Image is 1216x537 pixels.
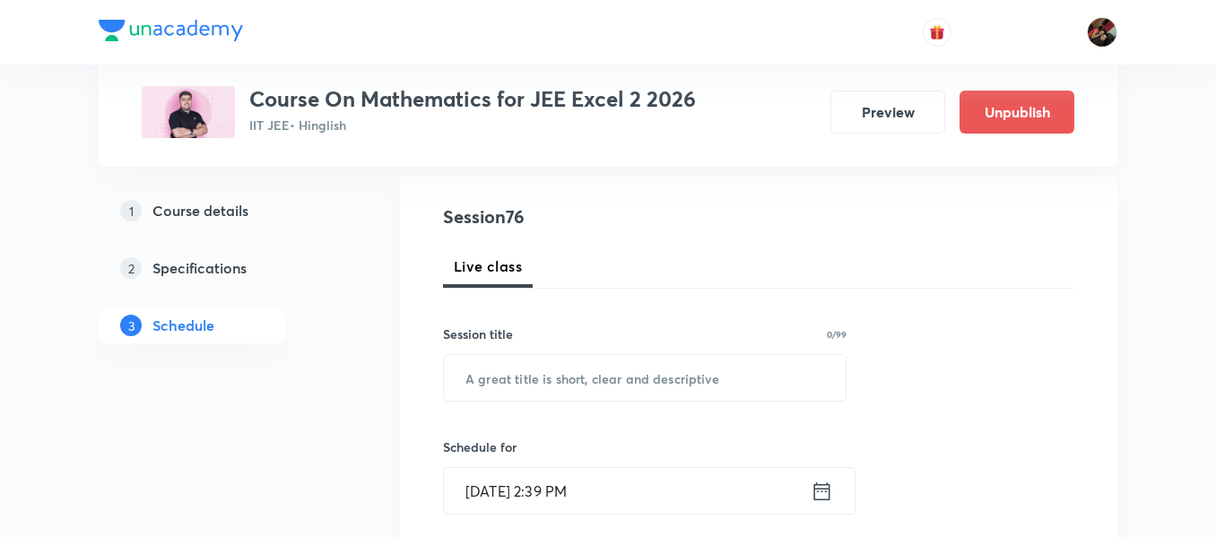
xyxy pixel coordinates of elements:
img: avatar [929,24,945,40]
button: Preview [830,91,945,134]
p: 0/99 [827,330,847,339]
h5: Specifications [152,257,247,279]
button: Unpublish [960,91,1074,134]
img: Company Logo [99,20,243,41]
p: 2 [120,257,142,279]
img: Shweta Kokate [1087,17,1117,48]
h5: Schedule [152,315,214,336]
img: 8A683E5A-7828-41C8-A21F-8F51EEAB5CE1_plus.png [142,86,235,138]
h3: Course On Mathematics for JEE Excel 2 2026 [249,86,696,112]
a: 2Specifications [99,250,343,286]
h4: Session 76 [443,204,770,230]
h6: Session title [443,325,513,343]
a: 1Course details [99,193,343,229]
h6: Schedule for [443,437,847,456]
span: Live class [454,256,522,277]
p: 3 [120,315,142,336]
button: avatar [923,18,951,47]
h5: Course details [152,200,248,221]
a: Company Logo [99,20,243,46]
p: 1 [120,200,142,221]
p: IIT JEE • Hinglish [249,116,696,134]
input: A great title is short, clear and descriptive [444,355,846,401]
